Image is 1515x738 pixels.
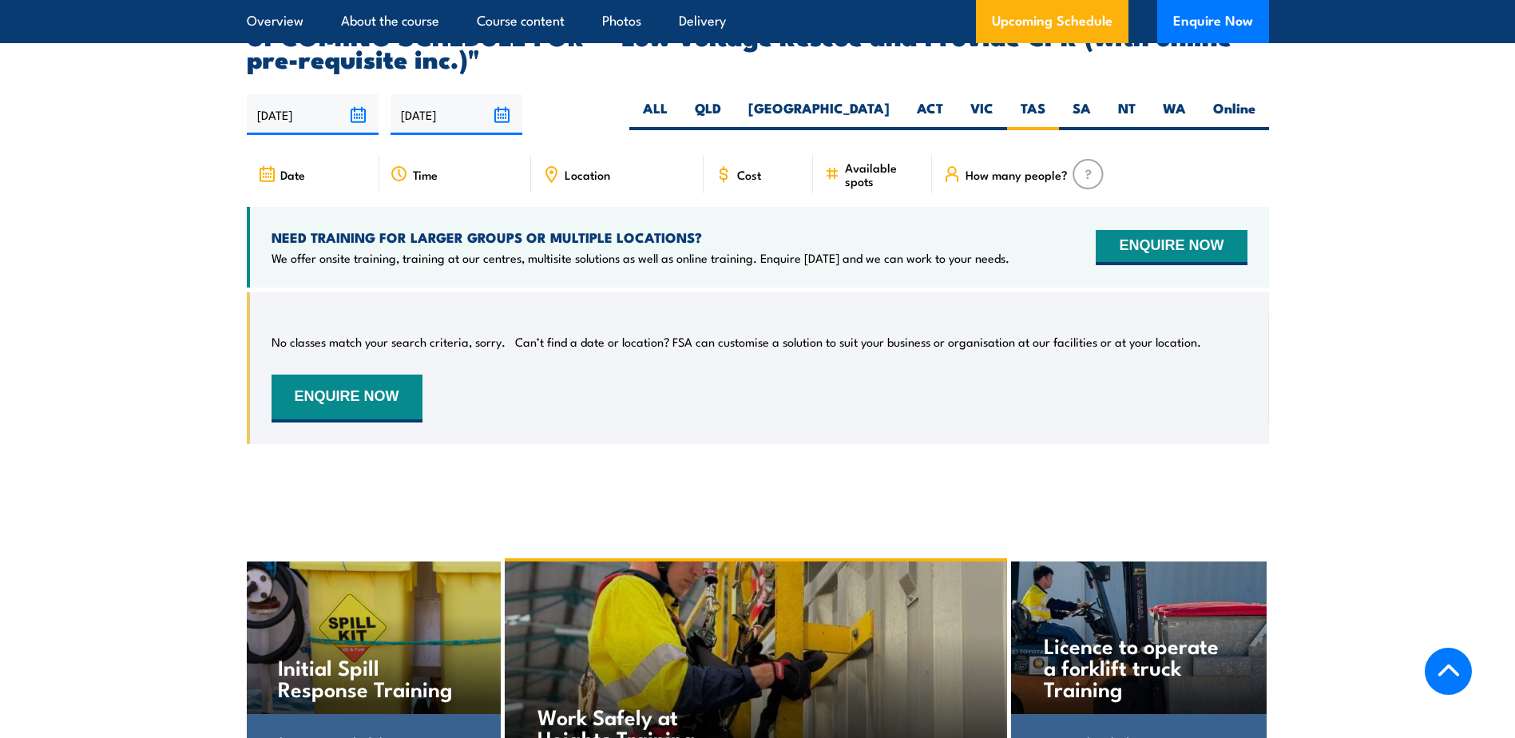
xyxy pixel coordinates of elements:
h4: NEED TRAINING FOR LARGER GROUPS OR MULTIPLE LOCATIONS? [272,228,1009,246]
label: VIC [957,99,1007,130]
label: NT [1105,99,1149,130]
p: We offer onsite training, training at our centres, multisite solutions as well as online training... [272,250,1009,266]
label: ALL [629,99,681,130]
label: WA [1149,99,1200,130]
label: [GEOGRAPHIC_DATA] [735,99,903,130]
p: Can’t find a date or location? FSA can customise a solution to suit your business or organisation... [515,334,1201,350]
span: Location [565,168,610,181]
h4: Licence to operate a forklift truck Training [1044,634,1233,699]
label: ACT [903,99,957,130]
input: From date [247,94,379,135]
label: SA [1059,99,1105,130]
span: Date [280,168,305,181]
span: Cost [737,168,761,181]
span: Time [413,168,438,181]
p: No classes match your search criteria, sorry. [272,334,506,350]
button: ENQUIRE NOW [272,375,422,423]
h4: Initial Spill Response Training [278,656,467,699]
label: Online [1200,99,1269,130]
span: How many people? [966,168,1068,181]
input: To date [391,94,522,135]
span: Available spots [845,161,921,188]
label: TAS [1007,99,1059,130]
h2: UPCOMING SCHEDULE FOR - "Low Voltage Rescue and Provide CPR (with online pre-requisite inc.)" [247,24,1269,69]
button: ENQUIRE NOW [1096,230,1247,265]
label: QLD [681,99,735,130]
